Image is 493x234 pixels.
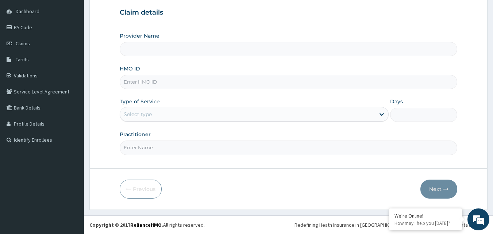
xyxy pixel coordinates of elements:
input: Enter HMO ID [120,75,458,89]
div: Select type [124,111,152,118]
div: Redefining Heath Insurance in [GEOGRAPHIC_DATA] using Telemedicine and Data Science! [294,221,488,229]
a: RelianceHMO [130,222,162,228]
footer: All rights reserved. [84,215,493,234]
input: Enter Name [120,141,458,155]
div: We're Online! [394,212,457,219]
label: Days [390,98,403,105]
label: Practitioner [120,131,151,138]
label: HMO ID [120,65,140,72]
strong: Copyright © 2017 . [89,222,163,228]
span: Claims [16,40,30,47]
button: Next [420,180,457,199]
span: Dashboard [16,8,39,15]
span: Tariffs [16,56,29,63]
button: Previous [120,180,162,199]
label: Provider Name [120,32,159,39]
h3: Claim details [120,9,458,17]
label: Type of Service [120,98,160,105]
p: How may I help you today? [394,220,457,226]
